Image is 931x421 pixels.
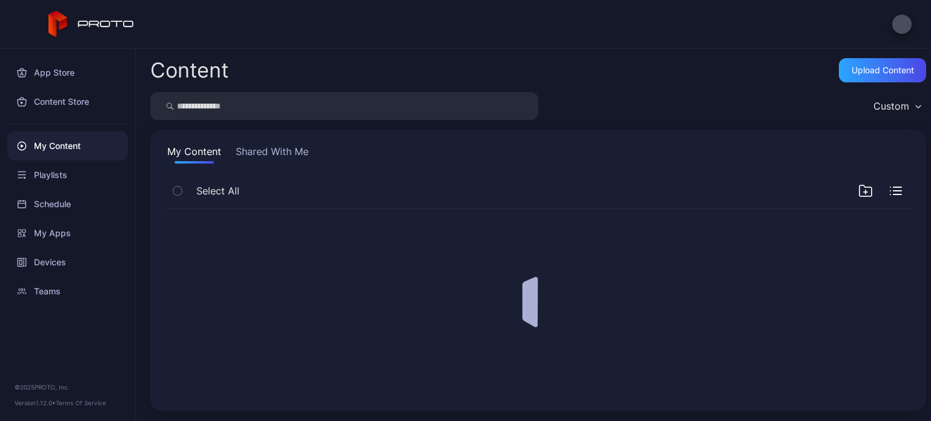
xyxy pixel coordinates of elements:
[7,58,128,87] a: App Store
[7,190,128,219] a: Schedule
[7,161,128,190] a: Playlists
[150,60,229,81] div: Content
[233,144,311,164] button: Shared With Me
[15,382,121,392] div: © 2025 PROTO, Inc.
[7,131,128,161] a: My Content
[7,219,128,248] a: My Apps
[56,399,106,406] a: Terms Of Service
[165,144,224,164] button: My Content
[873,100,909,112] div: Custom
[867,92,926,120] button: Custom
[839,58,926,82] button: Upload Content
[852,65,914,75] div: Upload Content
[196,184,239,198] span: Select All
[15,399,56,406] span: Version 1.12.0 •
[7,87,128,116] a: Content Store
[7,277,128,306] a: Teams
[7,248,128,277] a: Devices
